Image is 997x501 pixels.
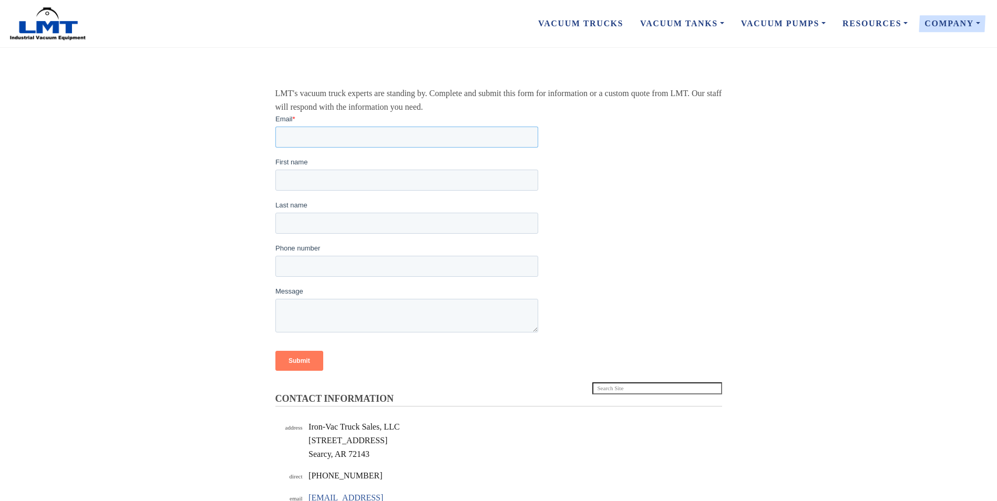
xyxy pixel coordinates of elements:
[275,87,722,113] div: LMT's vacuum truck experts are standing by. Complete and submit this form for information or a cu...
[275,393,394,404] span: CONTACT INFORMATION
[834,13,916,35] a: Resources
[530,13,632,35] a: Vacuum Trucks
[309,471,382,480] span: [PHONE_NUMBER]
[285,424,303,431] span: address
[275,114,722,380] iframe: Form 0
[733,13,834,35] a: Vacuum Pumps
[632,13,733,35] a: Vacuum Tanks
[916,13,989,35] a: Company
[309,422,399,458] span: Iron-Vac Truck Sales, LLC [STREET_ADDRESS] Searcy, AR 72143
[289,473,302,479] span: direct
[8,7,87,41] img: LMT
[592,382,722,395] input: Search Site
